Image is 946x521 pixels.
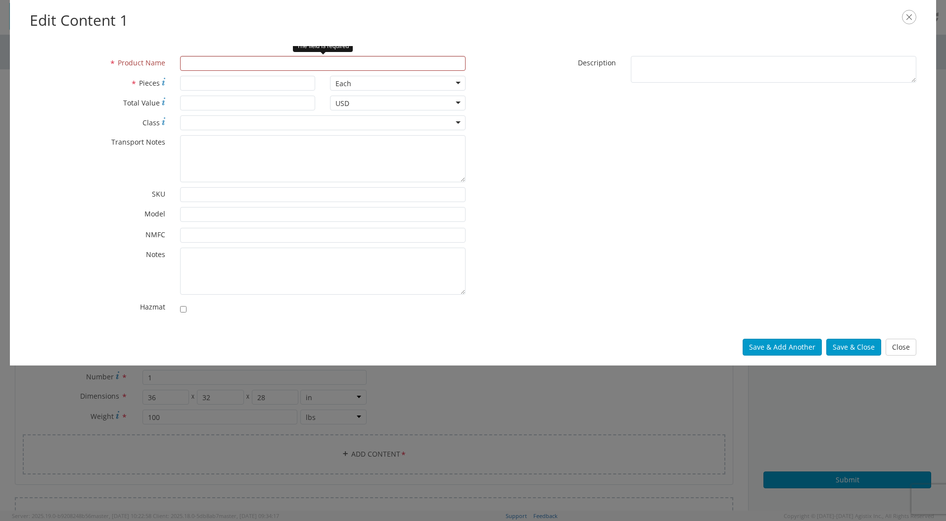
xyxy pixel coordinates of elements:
[886,339,916,356] button: Close
[30,10,916,31] h2: Edit Content 1
[145,230,165,239] span: NMFC
[139,78,160,88] span: Pieces
[293,41,353,52] div: The field is required
[144,209,165,218] span: Model
[335,79,351,89] div: Each
[111,137,165,147] span: Transport Notes
[118,58,165,67] span: Product Name
[152,189,165,199] span: SKU
[123,98,160,107] span: Total Value
[578,58,616,67] span: Description
[140,302,165,312] span: Hazmat
[146,250,165,259] span: Notes
[142,118,160,127] span: Class
[743,339,822,356] button: Save & Add Another
[826,339,881,356] button: Save & Close
[335,99,349,108] div: USD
